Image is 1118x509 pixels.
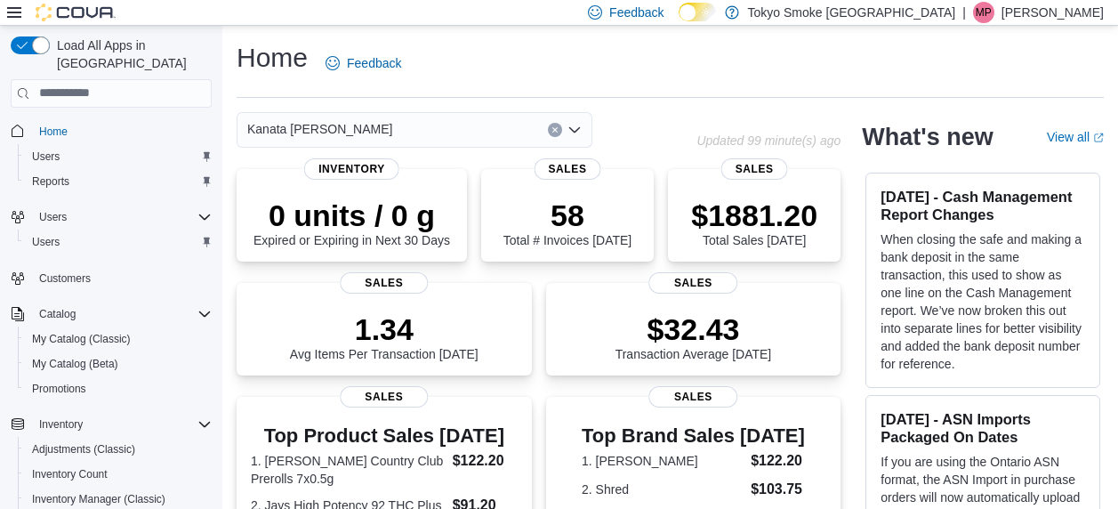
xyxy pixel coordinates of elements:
[340,386,428,408] span: Sales
[32,149,60,164] span: Users
[649,272,737,294] span: Sales
[4,302,219,327] button: Catalog
[582,481,744,498] dt: 2. Shred
[25,353,212,375] span: My Catalog (Beta)
[976,2,992,23] span: MP
[751,479,805,500] dd: $103.75
[679,3,716,21] input: Dark Mode
[32,442,135,456] span: Adjustments (Classic)
[18,351,219,376] button: My Catalog (Beta)
[32,332,131,346] span: My Catalog (Classic)
[32,492,165,506] span: Inventory Manager (Classic)
[32,268,98,289] a: Customers
[39,271,91,286] span: Customers
[679,21,680,22] span: Dark Mode
[32,382,86,396] span: Promotions
[18,144,219,169] button: Users
[18,376,219,401] button: Promotions
[881,188,1085,223] h3: [DATE] - Cash Management Report Changes
[50,36,212,72] span: Load All Apps in [GEOGRAPHIC_DATA]
[253,198,450,247] div: Expired or Expiring in Next 30 Days
[18,327,219,351] button: My Catalog (Classic)
[1047,130,1104,144] a: View allExternal link
[32,121,75,142] a: Home
[36,4,116,21] img: Cova
[290,311,479,347] p: 1.34
[862,123,993,151] h2: What's new
[18,437,219,462] button: Adjustments (Classic)
[609,4,664,21] span: Feedback
[748,2,956,23] p: Tokyo Smoke [GEOGRAPHIC_DATA]
[39,125,68,139] span: Home
[25,464,115,485] a: Inventory Count
[696,133,841,148] p: Updated 99 minute(s) ago
[304,158,399,180] span: Inventory
[32,235,60,249] span: Users
[25,146,67,167] a: Users
[32,414,90,435] button: Inventory
[25,171,76,192] a: Reports
[32,206,74,228] button: Users
[32,357,118,371] span: My Catalog (Beta)
[237,40,308,76] h1: Home
[32,414,212,435] span: Inventory
[25,439,212,460] span: Adjustments (Classic)
[318,45,408,81] a: Feedback
[253,198,450,233] p: 0 units / 0 g
[25,439,142,460] a: Adjustments (Classic)
[25,146,212,167] span: Users
[453,450,518,472] dd: $122.20
[4,265,219,291] button: Customers
[25,328,138,350] a: My Catalog (Classic)
[290,311,479,361] div: Avg Items Per Transaction [DATE]
[1093,133,1104,143] svg: External link
[32,467,108,481] span: Inventory Count
[39,307,76,321] span: Catalog
[649,386,737,408] span: Sales
[32,174,69,189] span: Reports
[25,378,93,400] a: Promotions
[32,206,212,228] span: Users
[4,205,219,230] button: Users
[503,198,631,233] p: 58
[32,267,212,289] span: Customers
[39,417,83,432] span: Inventory
[39,210,67,224] span: Users
[1001,2,1104,23] p: [PERSON_NAME]
[567,123,582,137] button: Open list of options
[615,311,772,347] p: $32.43
[18,230,219,254] button: Users
[535,158,601,180] span: Sales
[25,464,212,485] span: Inventory Count
[18,462,219,487] button: Inventory Count
[691,198,817,233] p: $1881.20
[25,231,67,253] a: Users
[25,378,212,400] span: Promotions
[962,2,966,23] p: |
[25,353,125,375] a: My Catalog (Beta)
[32,303,212,325] span: Catalog
[881,230,1085,373] p: When closing the safe and making a bank deposit in the same transaction, this used to show as one...
[4,412,219,437] button: Inventory
[25,231,212,253] span: Users
[32,303,83,325] button: Catalog
[973,2,994,23] div: Mark Patafie
[4,118,219,144] button: Home
[881,410,1085,446] h3: [DATE] - ASN Imports Packaged On Dates
[251,452,446,488] dt: 1. [PERSON_NAME] Country Club Prerolls 7x0.5g
[32,120,212,142] span: Home
[251,425,518,447] h3: Top Product Sales [DATE]
[503,198,631,247] div: Total # Invoices [DATE]
[615,311,772,361] div: Transaction Average [DATE]
[247,118,392,140] span: Kanata [PERSON_NAME]
[25,171,212,192] span: Reports
[582,425,805,447] h3: Top Brand Sales [DATE]
[582,452,744,470] dt: 1. [PERSON_NAME]
[25,328,212,350] span: My Catalog (Classic)
[18,169,219,194] button: Reports
[340,272,428,294] span: Sales
[751,450,805,472] dd: $122.20
[347,54,401,72] span: Feedback
[548,123,562,137] button: Clear input
[691,198,817,247] div: Total Sales [DATE]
